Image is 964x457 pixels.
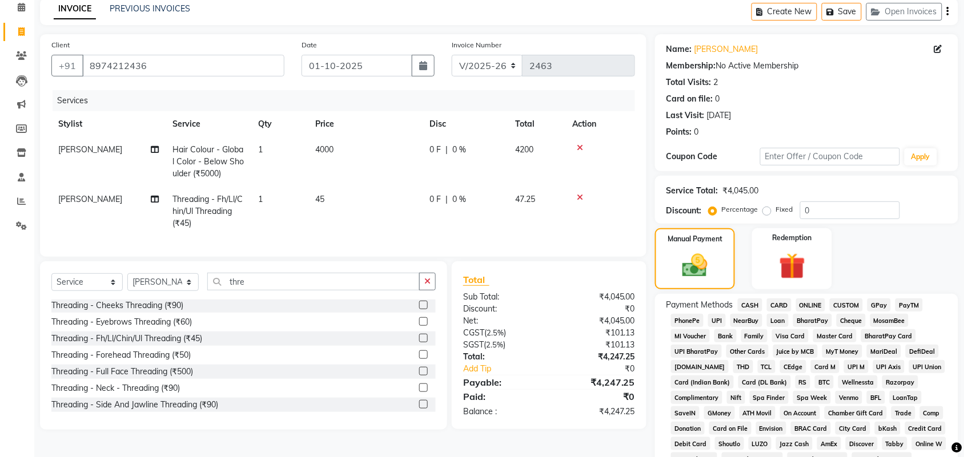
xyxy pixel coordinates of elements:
img: _cash.svg [674,251,716,280]
span: City Card [836,422,870,435]
label: Manual Payment [668,234,722,244]
label: Redemption [773,233,812,243]
div: Payable: [455,375,549,389]
span: CARD [767,298,792,312]
div: Services [53,90,644,111]
div: Discount: [455,303,549,315]
div: [DATE] [707,110,732,122]
th: Stylist [51,111,166,137]
span: UPI Axis [873,360,905,373]
span: UPI M [844,360,869,373]
span: Master Card [813,329,857,342]
div: Service Total: [666,185,718,197]
div: 0 [716,93,720,105]
div: Threading - Side And Jawline Threading (₹90) [51,399,218,411]
span: [PERSON_NAME] [58,144,122,155]
th: Qty [251,111,308,137]
div: ₹4,045.00 [549,315,644,327]
span: [PERSON_NAME] [58,194,122,204]
span: Chamber Gift Card [825,406,887,419]
span: Wellnessta [838,375,878,389]
div: Total: [455,351,549,363]
span: Tabby [882,437,908,450]
span: UPI Union [909,360,945,373]
span: Other Cards [726,345,769,358]
div: No Active Membership [666,60,947,72]
button: Create New [752,3,817,21]
span: GMoney [704,406,735,419]
span: 0 F [429,193,441,205]
span: MyT Money [822,345,862,358]
span: BharatPay Card [861,329,916,342]
span: Spa Week [793,391,831,404]
span: 0 F [429,144,441,156]
span: RS [796,375,811,389]
div: Sub Total: [455,291,549,303]
span: DefiDeal [906,345,939,358]
span: 0 % [452,193,466,205]
div: ₹4,247.25 [549,375,644,389]
div: Threading - Neck - Threading (₹90) [51,382,180,394]
span: Trade [891,406,915,419]
th: Disc [423,111,508,137]
span: CEdge [780,360,806,373]
div: Net: [455,315,549,327]
span: Hair Colour - Global Color - Below Shoulder (₹5000) [172,144,244,179]
span: Credit Card [905,422,946,435]
div: Total Visits: [666,76,712,88]
span: PhonePe [671,314,704,327]
span: Visa Card [772,329,809,342]
label: Percentage [722,204,758,215]
span: Online W [912,437,946,450]
span: Complimentary [671,391,722,404]
div: ₹101.13 [549,339,644,351]
label: Date [302,40,317,50]
span: Card M [811,360,840,373]
div: 0 [694,126,699,138]
span: Debit Card [671,437,710,450]
th: Service [166,111,251,137]
span: Juice by MCB [773,345,818,358]
input: Search by Name/Mobile/Email/Code [82,55,284,76]
span: AmEx [817,437,841,450]
span: 4200 [515,144,533,155]
span: bKash [875,422,901,435]
div: Balance : [455,406,549,418]
div: Threading - Cheeks Threading (₹90) [51,300,183,312]
span: | [445,144,448,156]
th: Action [565,111,635,137]
div: Paid: [455,390,549,403]
span: Card (Indian Bank) [671,375,734,389]
div: Threading - Full Face Threading (₹500) [51,366,193,378]
span: [DOMAIN_NAME] [671,360,729,373]
div: ₹0 [565,363,644,375]
span: Jazz Cash [776,437,813,450]
span: ATH Movil [740,406,776,419]
span: Spa Finder [750,391,789,404]
span: 2.5% [487,328,504,337]
span: TCL [758,360,776,373]
span: ONLINE [796,298,826,312]
div: Threading - Eyebrows Threading (₹60) [51,316,192,328]
span: Razorpay [882,375,918,389]
div: Points: [666,126,692,138]
span: Donation [671,422,705,435]
div: Card on file: [666,93,713,105]
span: UPI [708,314,726,327]
span: UPI BharatPay [671,345,722,358]
input: Search or Scan [207,273,420,290]
div: Threading - Fh/Ll/Chin/Ul Threading (₹45) [51,333,202,345]
span: CASH [738,298,762,312]
span: Nift [727,391,745,404]
span: 47.25 [515,194,535,204]
span: Card on File [709,422,752,435]
span: PayTM [895,298,923,312]
div: Threading - Forehead Threading (₹50) [51,349,191,361]
div: ( ) [455,339,549,351]
div: ₹0 [549,303,644,315]
span: MI Voucher [671,329,710,342]
span: CUSTOM [830,298,863,312]
a: PREVIOUS INVOICES [110,3,190,14]
button: Apply [905,148,937,165]
span: BRAC Card [791,422,831,435]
